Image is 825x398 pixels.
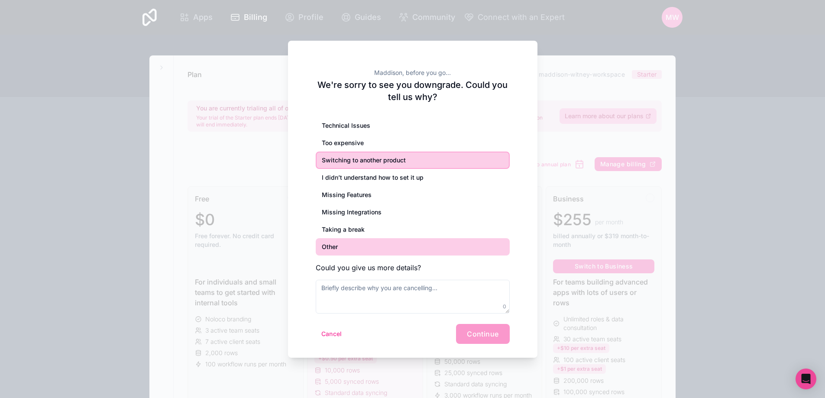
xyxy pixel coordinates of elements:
div: Open Intercom Messenger [796,369,816,389]
div: Other [316,238,510,256]
div: Missing Features [316,186,510,204]
div: Switching to another product [316,152,510,169]
div: Technical Issues [316,117,510,134]
button: Cancel [316,327,348,341]
div: I didn’t understand how to set it up [316,169,510,186]
div: Taking a break [316,221,510,238]
div: Missing Integrations [316,204,510,221]
h2: We're sorry to see you downgrade. Could you tell us why? [316,79,510,103]
h2: Maddison, before you go... [316,68,510,77]
h3: Could you give us more details? [316,262,510,273]
div: Too expensive [316,134,510,152]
